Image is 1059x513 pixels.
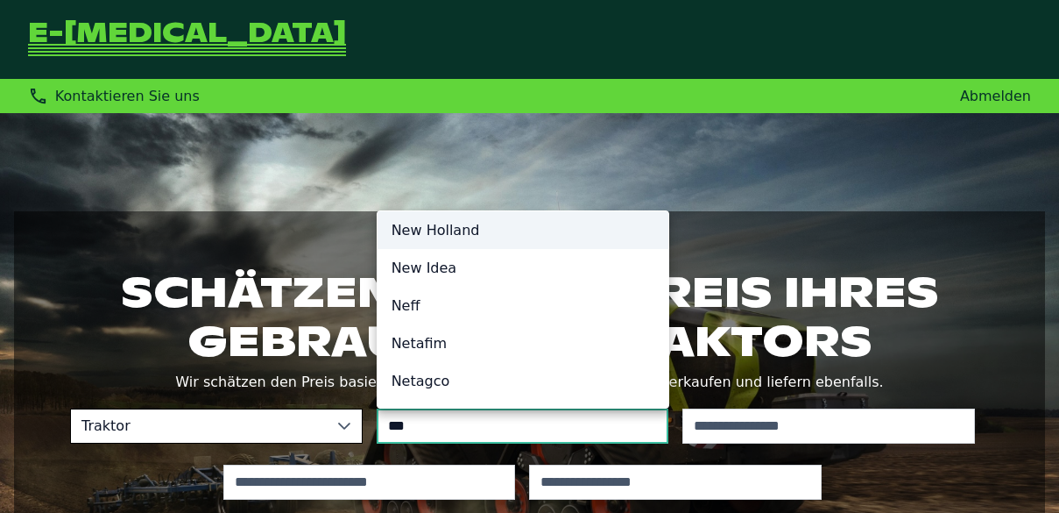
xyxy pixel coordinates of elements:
div: Kontaktieren Sie uns [28,86,200,106]
h1: Schätzen Sie den Preis Ihres gebrauchten Traktors [70,267,989,366]
li: Netagco [378,362,668,400]
li: Netafim [378,324,668,362]
li: New Idea [378,249,668,287]
li: Neff [378,287,668,324]
span: Traktor [71,410,327,443]
a: Zurück zur Startseite [28,21,346,58]
li: Nettuno [378,400,668,438]
li: New Holland [378,211,668,249]
span: Kontaktieren Sie uns [55,88,200,104]
p: Wir schätzen den Preis basierend auf umfangreichen Preisdaten. Wir verkaufen und liefern ebenfalls. [70,370,989,395]
a: Abmelden [960,88,1031,104]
